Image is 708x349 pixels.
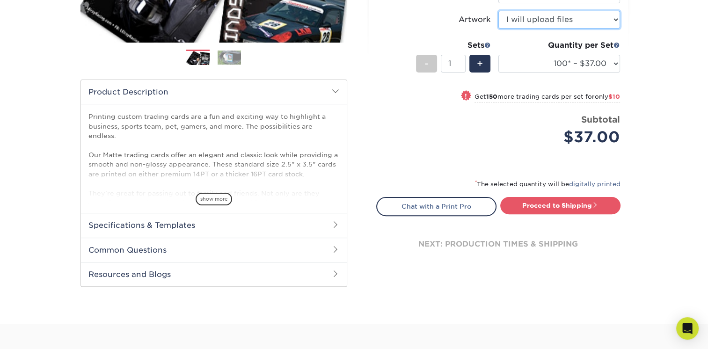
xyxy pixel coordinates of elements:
[500,197,620,214] a: Proceed to Shipping
[676,317,699,340] div: Open Intercom Messenger
[81,238,347,262] h2: Common Questions
[477,57,483,71] span: +
[459,14,491,25] div: Artwork
[608,93,620,100] span: $10
[424,57,429,71] span: -
[474,93,620,102] small: Get more trading cards per set for
[465,91,467,101] span: !
[186,50,210,66] img: Trading Cards 01
[505,126,620,148] div: $37.00
[498,40,620,51] div: Quantity per Set
[475,181,620,188] small: The selected quantity will be
[486,93,497,100] strong: 150
[196,193,232,205] span: show more
[88,112,339,236] p: Printing custom trading cards are a fun and exciting way to highlight a business, sports team, pe...
[218,51,241,65] img: Trading Cards 02
[581,114,620,124] strong: Subtotal
[376,197,496,216] a: Chat with a Print Pro
[81,80,347,104] h2: Product Description
[569,181,620,188] a: digitally printed
[416,40,491,51] div: Sets
[376,216,620,272] div: next: production times & shipping
[595,93,620,100] span: only
[81,262,347,286] h2: Resources and Blogs
[81,213,347,237] h2: Specifications & Templates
